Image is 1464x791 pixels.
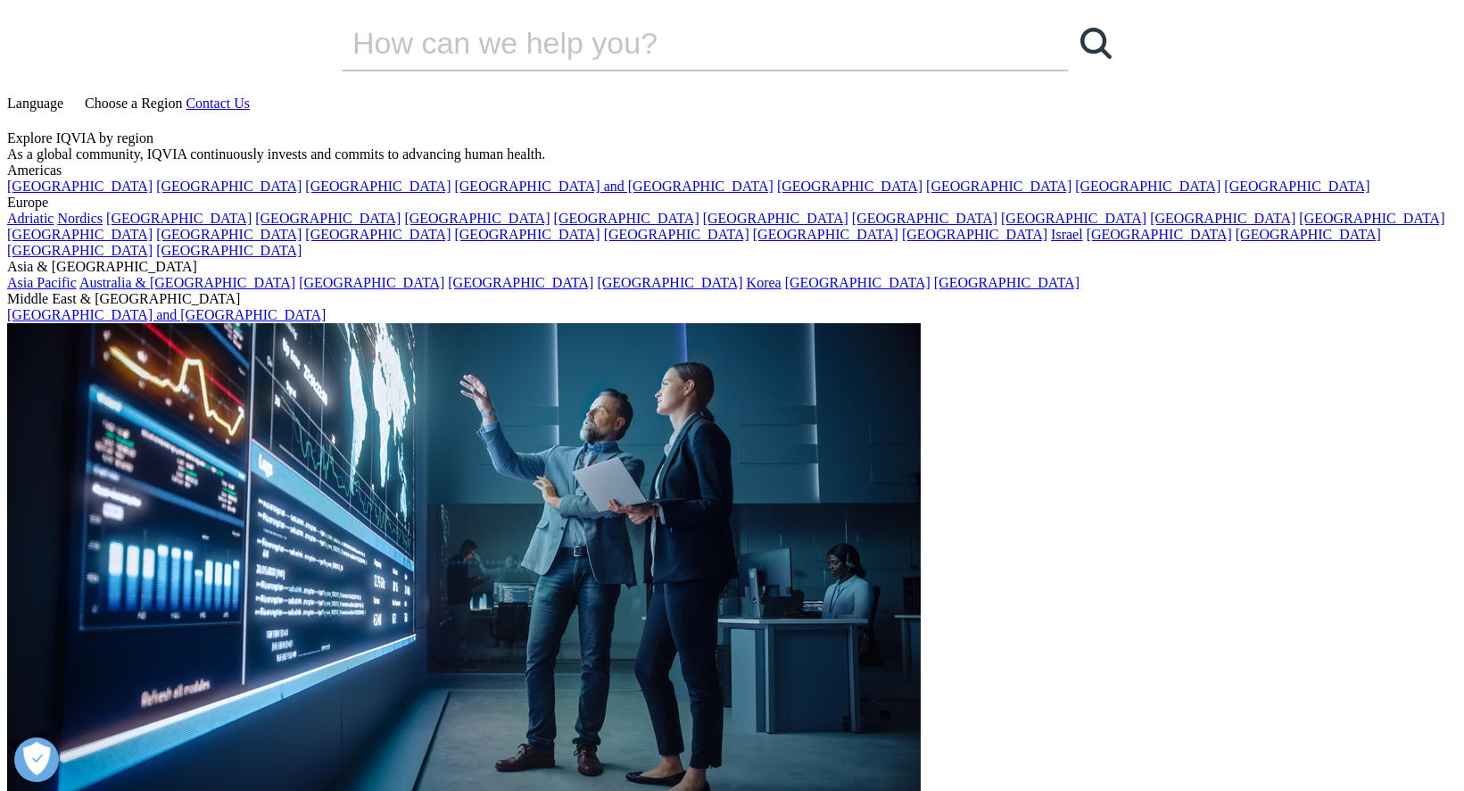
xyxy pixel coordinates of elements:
a: [GEOGRAPHIC_DATA] [106,211,252,226]
a: [GEOGRAPHIC_DATA] [7,179,153,194]
a: [GEOGRAPHIC_DATA] [1075,179,1220,194]
a: [GEOGRAPHIC_DATA] [597,275,742,290]
a: [GEOGRAPHIC_DATA] [7,227,153,242]
a: [GEOGRAPHIC_DATA] [852,211,997,226]
div: Americas [7,162,1457,179]
a: Israel [1051,227,1083,242]
a: [GEOGRAPHIC_DATA] [554,211,699,226]
a: Contact Us [186,96,250,111]
a: Search [1069,16,1122,70]
a: [GEOGRAPHIC_DATA] [753,227,898,242]
a: [GEOGRAPHIC_DATA] [1087,227,1232,242]
a: [GEOGRAPHIC_DATA] and [GEOGRAPHIC_DATA] [454,179,773,194]
a: [GEOGRAPHIC_DATA] [703,211,848,226]
a: [GEOGRAPHIC_DATA] [604,227,749,242]
a: [GEOGRAPHIC_DATA] [305,227,451,242]
button: Open Preferences [14,737,59,782]
a: [GEOGRAPHIC_DATA] [785,275,931,290]
a: [GEOGRAPHIC_DATA] [926,179,1071,194]
a: Nordics [57,211,103,226]
a: [GEOGRAPHIC_DATA] [448,275,593,290]
input: Search [342,16,1018,70]
div: Explore IQVIA by region [7,130,1457,146]
a: [GEOGRAPHIC_DATA] and [GEOGRAPHIC_DATA] [7,307,326,322]
a: [GEOGRAPHIC_DATA] [1236,227,1381,242]
a: [GEOGRAPHIC_DATA] [454,227,600,242]
a: [GEOGRAPHIC_DATA] [934,275,1079,290]
a: [GEOGRAPHIC_DATA] [1299,211,1444,226]
a: [GEOGRAPHIC_DATA] [1224,179,1369,194]
a: [GEOGRAPHIC_DATA] [299,275,444,290]
svg: Search [1080,28,1112,59]
span: Choose a Region [85,96,182,111]
a: [GEOGRAPHIC_DATA] [1150,211,1295,226]
a: Korea [747,275,782,290]
span: Language [7,96,63,111]
div: Asia & [GEOGRAPHIC_DATA] [7,259,1457,275]
a: [GEOGRAPHIC_DATA] [1001,211,1146,226]
a: [GEOGRAPHIC_DATA] [404,211,550,226]
a: [GEOGRAPHIC_DATA] [255,211,401,226]
a: Australia & [GEOGRAPHIC_DATA] [79,275,295,290]
div: Middle East & [GEOGRAPHIC_DATA] [7,291,1457,307]
a: Adriatic [7,211,54,226]
a: [GEOGRAPHIC_DATA] [777,179,922,194]
div: Europe [7,195,1457,211]
div: As a global community, IQVIA continuously invests and commits to advancing human health. [7,146,1457,162]
a: [GEOGRAPHIC_DATA] [156,243,302,258]
a: Asia Pacific [7,275,77,290]
a: [GEOGRAPHIC_DATA] [902,227,1047,242]
a: [GEOGRAPHIC_DATA] [156,227,302,242]
a: [GEOGRAPHIC_DATA] [7,243,153,258]
a: [GEOGRAPHIC_DATA] [156,179,302,194]
a: [GEOGRAPHIC_DATA] [305,179,451,194]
